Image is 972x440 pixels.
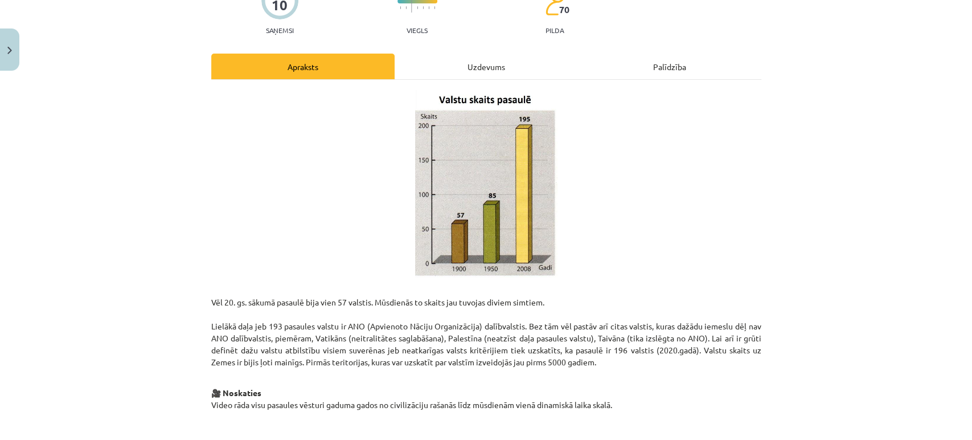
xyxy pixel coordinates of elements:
[211,284,761,368] p: Vēl 20. gs. sākumā pasaulē bija vien 57 valstis. Mūsdienās to skaits jau tuvojas diviem simtiem. ...
[7,47,12,54] img: icon-close-lesson-0947bae3869378f0d4975bcd49f059093ad1ed9edebbc8119c70593378902aed.svg
[417,6,418,9] img: icon-short-line-57e1e144782c952c97e751825c79c345078a6d821885a25fce030b3d8c18986b.svg
[211,388,261,398] strong: 🎥 Noskaties
[405,6,407,9] img: icon-short-line-57e1e144782c952c97e751825c79c345078a6d821885a25fce030b3d8c18986b.svg
[395,54,578,79] div: Uzdevums
[578,54,761,79] div: Palīdzība
[428,6,429,9] img: icon-short-line-57e1e144782c952c97e751825c79c345078a6d821885a25fce030b3d8c18986b.svg
[423,6,424,9] img: icon-short-line-57e1e144782c952c97e751825c79c345078a6d821885a25fce030b3d8c18986b.svg
[407,26,428,34] p: Viegls
[434,6,435,9] img: icon-short-line-57e1e144782c952c97e751825c79c345078a6d821885a25fce030b3d8c18986b.svg
[261,26,298,34] p: Saņemsi
[211,54,395,79] div: Apraksts
[559,5,569,15] span: 70
[400,6,401,9] img: icon-short-line-57e1e144782c952c97e751825c79c345078a6d821885a25fce030b3d8c18986b.svg
[211,375,761,423] p: Video rāda visu pasaules vēsturi gaduma gados no civilizāciju rašanās līdz mūsdienām vienā dinami...
[546,26,564,34] p: pilda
